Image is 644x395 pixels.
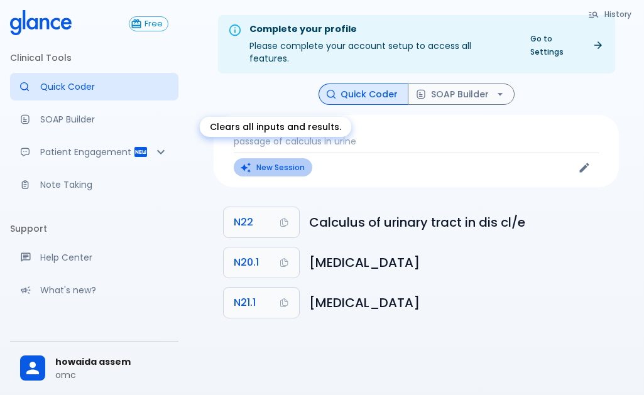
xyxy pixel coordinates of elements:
h6: Calculus of urinary tract in diseases classified elsewhere [309,212,609,232]
div: Please complete your account setup to access all features. [249,19,513,70]
span: howaida assem [55,355,168,369]
div: Recent updates and feature releases [10,276,178,304]
span: N21.1 [234,294,256,311]
div: Clears all inputs and results. [200,117,351,137]
button: SOAP Builder [408,84,515,106]
a: Click to view or change your subscription [129,16,178,31]
button: Quick Coder [319,84,408,106]
h6: Calculus of ureter [309,252,609,273]
span: Free [139,19,168,29]
button: Clears all inputs and results. [234,158,312,176]
p: passage of calculus in urine [234,135,599,148]
div: Patient Reports & Referrals [10,138,178,166]
a: Moramiz: Find ICD10AM codes instantly [10,73,178,100]
button: Copy Code N20.1 to clipboard [224,247,299,278]
li: Support [10,214,178,244]
a: Docugen: Compose a clinical documentation in seconds [10,106,178,133]
h6: Calculus in urethra [309,293,609,313]
p: Patient Engagement [40,146,133,158]
p: Quick Coder [40,80,168,93]
a: Go to Settings [523,30,610,61]
button: Copy Code N21.1 to clipboard [224,288,299,318]
button: Free [129,16,168,31]
div: howaida assemomc [10,347,178,390]
p: Help Center [40,251,168,264]
button: Edit [575,158,594,177]
span: N22 [234,214,253,231]
li: Clinical Tools [10,43,178,73]
span: N20.1 [234,254,259,271]
a: Advanced note-taking [10,171,178,198]
p: SOAP Builder [40,113,168,126]
a: Get help from our support team [10,244,178,271]
div: Complete your profile [249,23,513,36]
p: Note Taking [40,178,168,191]
button: History [582,5,639,23]
p: What's new? [40,284,168,296]
p: omc [55,369,168,381]
button: Copy Code N22 to clipboard [224,207,299,237]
